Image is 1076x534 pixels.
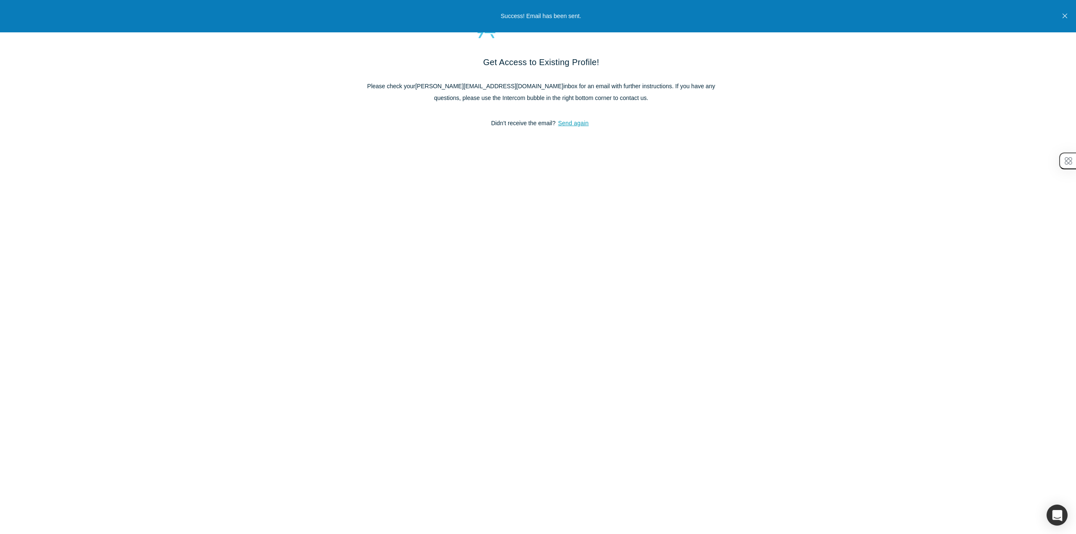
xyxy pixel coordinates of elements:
[365,56,718,68] h2: Get Access to Existing Profile!
[501,12,581,21] p: Success! Email has been sent.
[365,113,718,134] div: Didn’t receive the email?
[415,83,563,89] b: [PERSON_NAME][EMAIL_ADDRESS][DOMAIN_NAME]
[365,80,718,104] p: Please check your inbox for an email with further instructions. If you have any questions, please...
[556,118,591,128] button: Send again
